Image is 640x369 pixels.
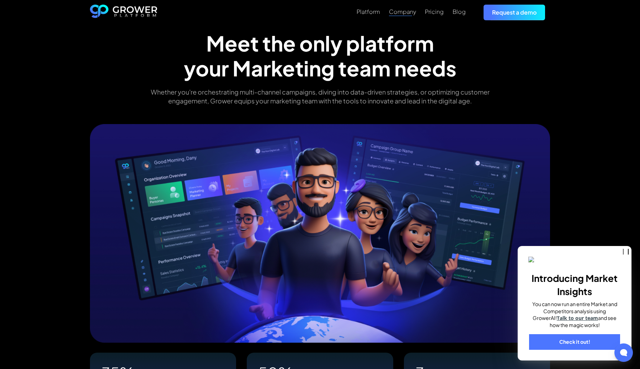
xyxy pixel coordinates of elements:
a: Check it out! [529,334,620,350]
button: close [623,249,629,255]
p: You can now run an entire Market and Competitors analysis using GrowerAI! and see how the magic w... [528,301,621,328]
div: Pricing [425,8,444,15]
h1: Meet the only platform your Marketing team needs [184,31,457,80]
a: Platform [357,7,380,16]
img: _p793ks5ak-banner [528,257,621,263]
div: Company [389,8,416,15]
a: Company [389,7,416,16]
a: Pricing [425,7,444,16]
a: home [90,5,158,20]
b: Introducing Market Insights [532,272,618,297]
div: Blog [453,8,466,15]
a: Request a demo [484,5,545,20]
a: Talk to our team [557,315,598,321]
a: Blog [453,7,466,16]
div: Platform [357,8,380,15]
p: Whether you're orchestrating multi-channel campaigns, diving into data-driven strategies, or opti... [136,87,505,105]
